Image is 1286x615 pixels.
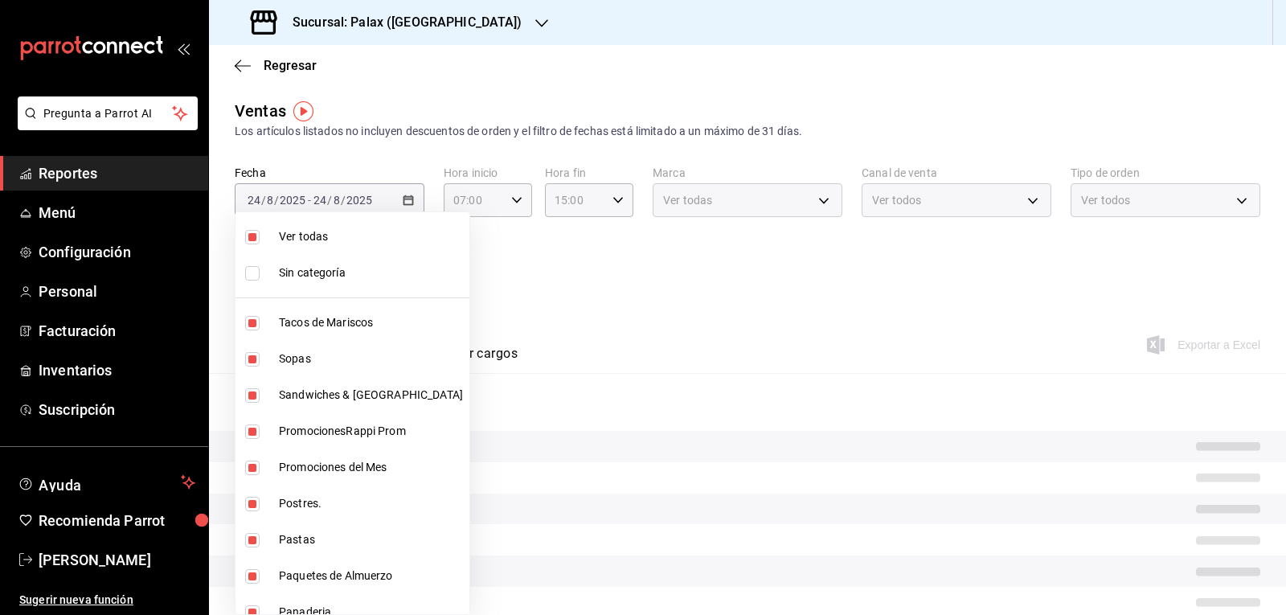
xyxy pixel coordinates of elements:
span: Ver todas [279,228,463,245]
span: Pastas [279,531,463,548]
span: Sopas [279,351,463,367]
span: Sandwiches & [GEOGRAPHIC_DATA] [279,387,463,404]
span: Promociones del Mes [279,459,463,476]
span: Sin categoría [279,264,463,281]
span: Postres. [279,495,463,512]
span: Paquetes de Almuerzo [279,568,463,584]
span: Tacos de Mariscos [279,314,463,331]
img: Tooltip marker [293,101,313,121]
span: PromocionesRappi Prom [279,423,463,440]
